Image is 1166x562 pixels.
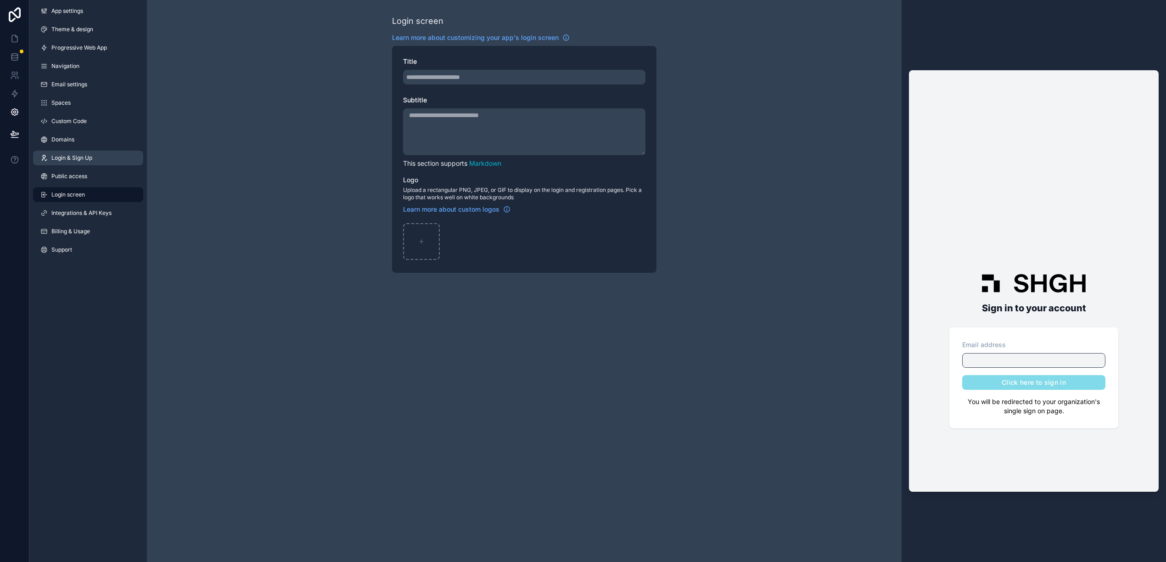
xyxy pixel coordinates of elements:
a: Email settings [33,77,143,92]
a: Navigation [33,59,143,73]
span: Billing & Usage [51,228,90,235]
img: logo [982,274,1085,292]
span: Spaces [51,99,71,107]
a: Billing & Usage [33,224,143,239]
span: Learn more about custom logos [403,205,499,214]
a: Progressive Web App [33,40,143,55]
a: Public access [33,169,143,184]
span: Logo [403,176,418,184]
span: Integrations & API Keys [51,209,112,217]
a: Custom Code [33,114,143,129]
span: Progressive Web App [51,44,107,51]
a: Support [33,242,143,257]
span: Public access [51,173,87,180]
a: Domains [33,132,143,147]
span: Learn more about customizing your app's login screen [392,33,559,42]
span: Navigation [51,62,79,70]
span: Domains [51,136,74,143]
div: Login screen [392,15,443,28]
label: Email address [962,340,1006,349]
a: Markdown [469,159,501,167]
h2: Sign in to your account [946,300,1122,316]
a: Learn more about custom logos [403,205,510,214]
span: Theme & design [51,26,93,33]
a: Login & Sign Up [33,151,143,165]
span: Subtitle [403,96,427,104]
span: Title [403,57,417,65]
a: Integrations & API Keys [33,206,143,220]
a: Theme & design [33,22,143,37]
div: You will be redirected to your organization's single sign on page. [962,397,1105,416]
span: Upload a rectangular PNG, JPEG, or GIF to display on the login and registration pages. Pick a log... [403,186,645,201]
a: Login screen [33,187,143,202]
span: Support [51,246,72,253]
span: Email settings [51,81,87,88]
a: Spaces [33,96,143,110]
span: Login screen [51,191,85,198]
span: Custom Code [51,118,87,125]
span: Login & Sign Up [51,154,92,162]
span: App settings [51,7,83,15]
a: Learn more about customizing your app's login screen [392,33,570,42]
a: App settings [33,4,143,18]
span: This section supports [403,159,467,167]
